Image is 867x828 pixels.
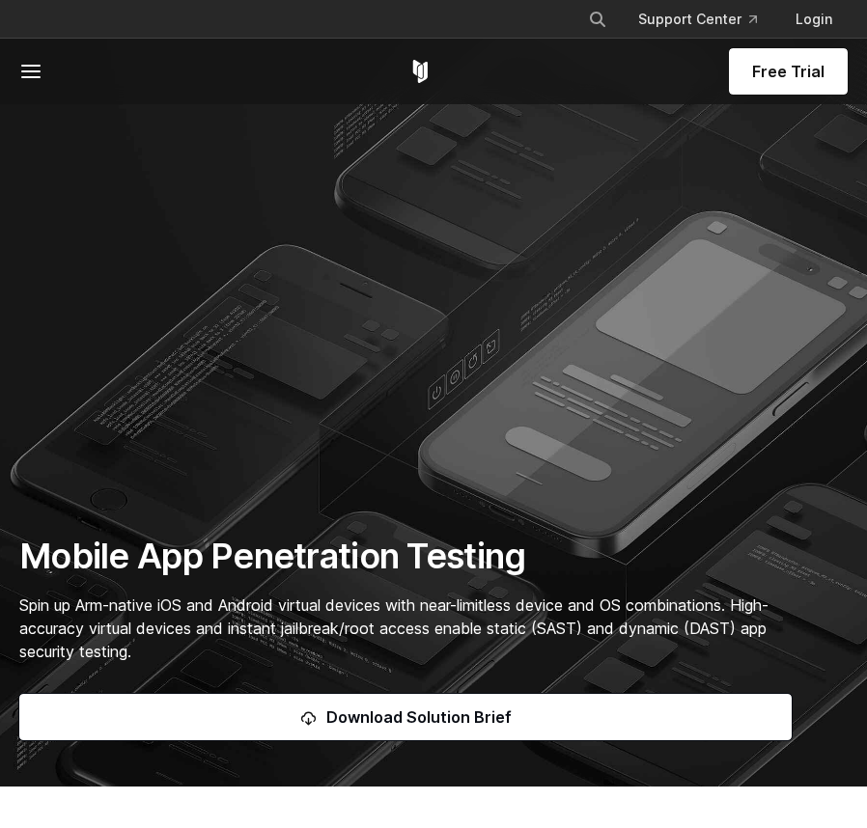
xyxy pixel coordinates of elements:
[729,48,848,95] a: Free Trial
[19,694,792,740] a: Download Solution Brief
[408,60,433,83] a: Corellium Home
[623,2,772,37] a: Support Center
[19,535,792,578] h1: Mobile App Penetration Testing
[326,705,512,729] span: Download Solution Brief
[752,60,825,83] span: Free Trial
[580,2,615,37] button: Search
[19,595,769,661] span: Spin up Arm-native iOS and Android virtual devices with near-limitless device and OS combinations...
[573,2,848,37] div: Navigation Menu
[780,2,848,37] a: Login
